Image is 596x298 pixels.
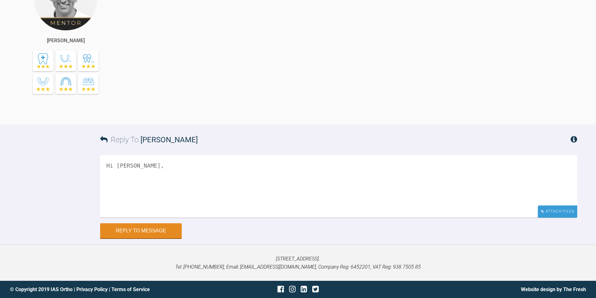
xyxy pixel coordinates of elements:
div: [PERSON_NAME] [47,37,85,45]
a: Website design by The Fresh [521,286,586,292]
button: Reply to Message [100,223,182,238]
div: Attach Files [538,205,577,218]
textarea: Hi [PERSON_NAME], [100,155,577,218]
h3: Reply To [100,134,198,146]
a: Privacy Policy [76,286,108,292]
div: © Copyright 2019 IAS Ortho | | [10,285,202,294]
a: Terms of Service [111,286,150,292]
p: [STREET_ADDRESS]. Tel: [PHONE_NUMBER], Email: [EMAIL_ADDRESS][DOMAIN_NAME], Company Reg: 6452201,... [10,255,586,271]
span: [PERSON_NAME] [140,135,198,144]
